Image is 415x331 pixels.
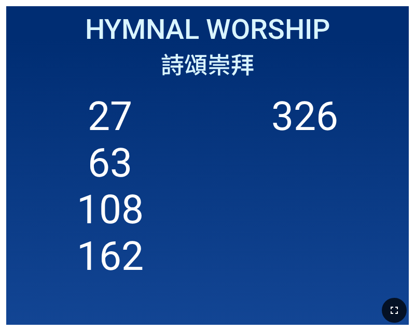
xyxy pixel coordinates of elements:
[85,13,330,46] span: Hymnal Worship
[77,233,144,280] li: 162
[88,93,132,140] li: 27
[161,47,254,80] span: 詩頌崇拜
[77,186,144,233] li: 108
[271,93,338,140] li: 326
[88,140,132,186] li: 63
